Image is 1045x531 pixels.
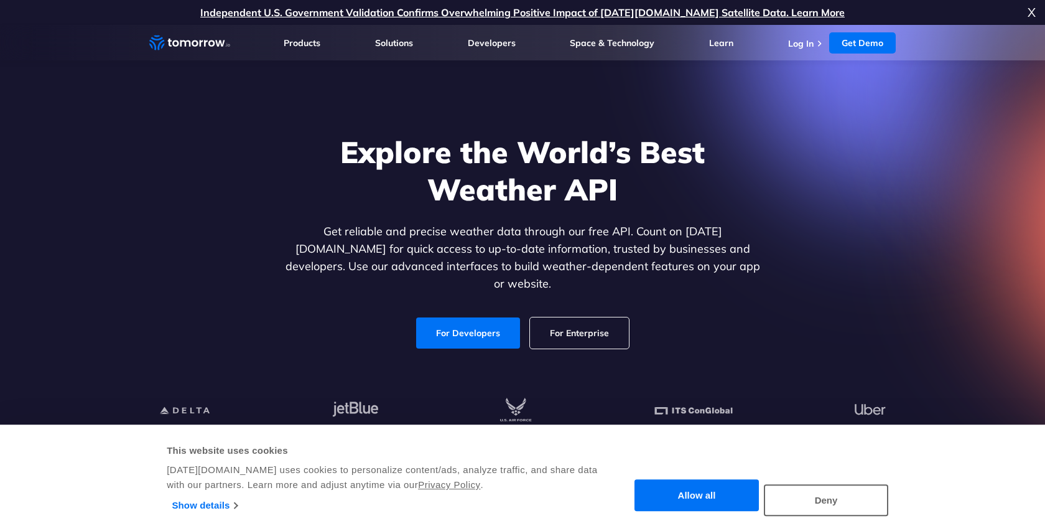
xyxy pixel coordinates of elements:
a: Privacy Policy [418,479,480,490]
h1: Explore the World’s Best Weather API [282,133,763,208]
a: Independent U.S. Government Validation Confirms Overwhelming Positive Impact of [DATE][DOMAIN_NAM... [200,6,845,19]
button: Deny [764,484,888,516]
a: Solutions [375,37,413,49]
a: Get Demo [829,32,896,54]
a: Home link [149,34,230,52]
a: Log In [788,38,814,49]
div: This website uses cookies [167,443,599,458]
p: Get reliable and precise weather data through our free API. Count on [DATE][DOMAIN_NAME] for quic... [282,223,763,293]
a: For Enterprise [530,317,629,349]
button: Allow all [634,480,759,512]
a: For Developers [416,317,520,349]
div: [DATE][DOMAIN_NAME] uses cookies to personalize content/ads, analyze traffic, and share data with... [167,463,599,492]
a: Learn [709,37,733,49]
a: Show details [172,496,238,515]
a: Space & Technology [570,37,654,49]
a: Products [284,37,320,49]
a: Developers [468,37,516,49]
